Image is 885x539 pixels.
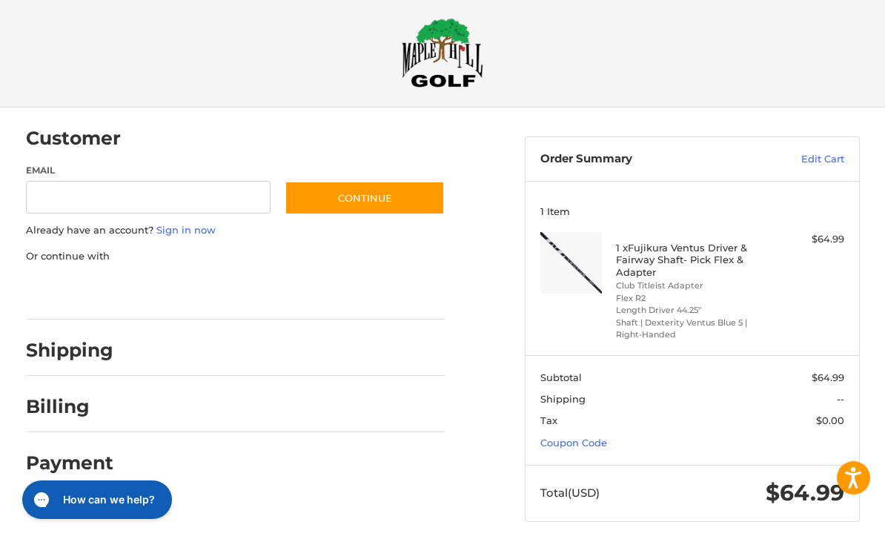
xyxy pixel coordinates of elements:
[147,278,258,305] iframe: PayPal-paylater
[616,242,764,278] h4: 1 x Fujikura Ventus Driver & Fairway Shaft- Pick Flex & Adapter
[540,205,844,217] h3: 1 Item
[15,475,176,524] iframe: Gorgias live chat messenger
[156,224,216,236] a: Sign in now
[402,18,483,87] img: Maple Hill Golf
[747,152,844,167] a: Edit Cart
[540,414,557,426] span: Tax
[763,499,885,539] iframe: Google Customer Reviews
[540,437,607,449] a: Coupon Code
[26,127,121,150] h2: Customer
[812,371,844,383] span: $64.99
[768,232,844,247] div: $64.99
[26,223,445,238] p: Already have an account?
[26,452,113,474] h2: Payment
[816,414,844,426] span: $0.00
[540,371,582,383] span: Subtotal
[837,393,844,405] span: --
[540,152,748,167] h3: Order Summary
[616,280,764,292] li: Club Titleist Adapter
[616,304,764,317] li: Length Driver 44.25"
[21,278,132,305] iframe: PayPal-paypal
[540,486,600,500] span: Total (USD)
[766,479,844,506] span: $64.99
[616,317,764,341] li: Shaft | Dexterity Ventus Blue 5 | Right-Handed
[540,393,586,405] span: Shipping
[285,181,445,215] button: Continue
[26,395,113,418] h2: Billing
[26,249,445,264] p: Or continue with
[616,292,764,305] li: Flex R2
[272,278,383,305] iframe: PayPal-venmo
[26,339,113,362] h2: Shipping
[26,164,271,177] label: Email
